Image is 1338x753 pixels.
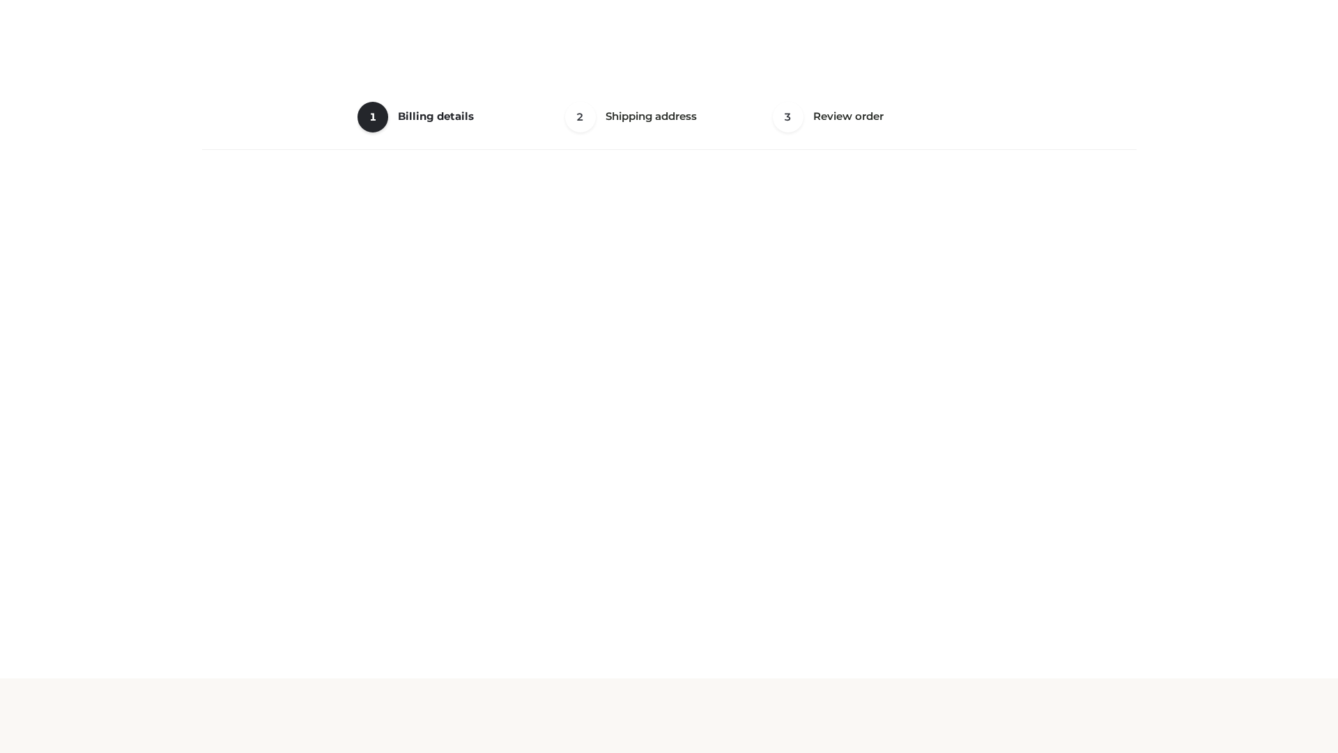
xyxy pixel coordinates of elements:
span: 3 [773,102,803,132]
span: 1 [357,102,388,132]
span: Review order [813,109,884,123]
span: 2 [565,102,596,132]
span: Shipping address [606,109,697,123]
span: Billing details [398,109,474,123]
